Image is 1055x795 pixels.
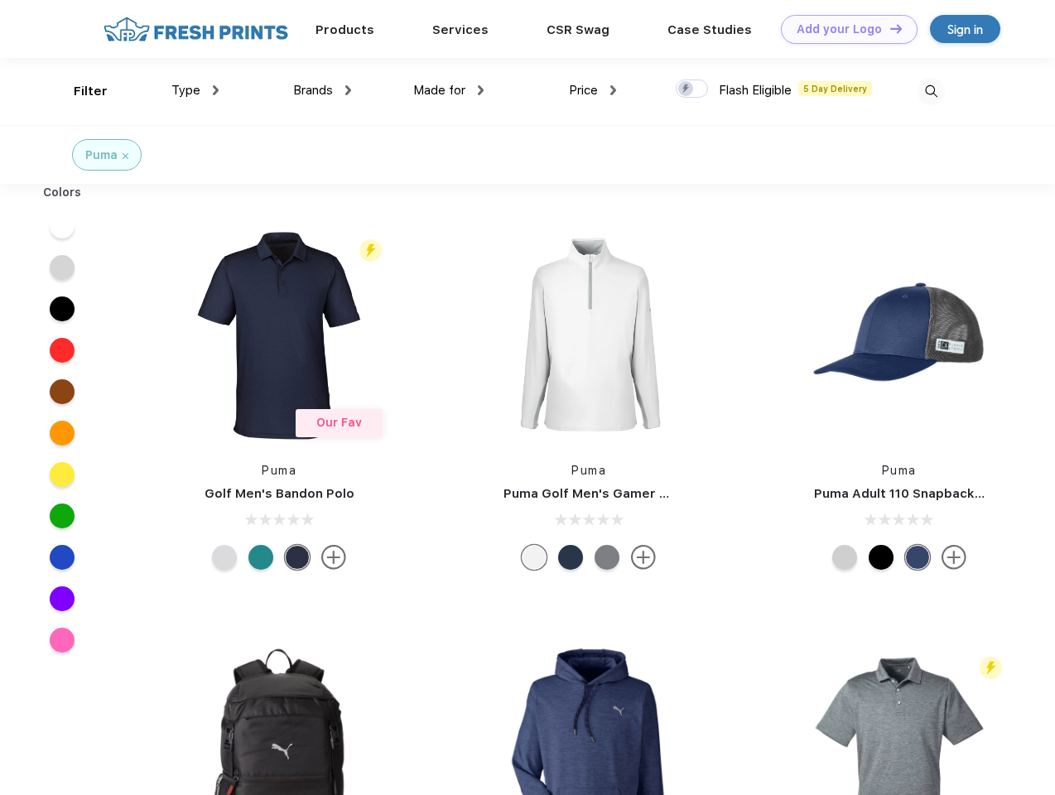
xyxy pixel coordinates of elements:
img: more.svg [321,545,346,570]
span: Price [569,83,598,98]
span: 5 Day Delivery [798,81,872,96]
div: Colors [31,184,94,201]
img: func=resize&h=266 [479,225,699,446]
img: filter_cancel.svg [123,153,128,159]
div: Quarry Brt Whit [832,545,857,570]
img: more.svg [942,545,966,570]
a: Products [316,22,374,37]
span: Brands [293,83,333,98]
div: Pma Blk Pma Blk [869,545,894,570]
img: dropdown.png [478,85,484,95]
span: Type [171,83,200,98]
div: Quiet Shade [595,545,619,570]
div: Puma [85,147,118,164]
div: Navy Blazer [285,545,310,570]
a: Puma [571,464,606,477]
div: Green Lagoon [248,545,273,570]
img: flash_active_toggle.svg [359,239,382,262]
div: Navy Blazer [558,545,583,570]
div: Peacoat with Qut Shd [905,545,930,570]
span: Flash Eligible [719,83,792,98]
img: desktop_search.svg [918,78,945,105]
a: Services [432,22,489,37]
div: Bright White [522,545,547,570]
img: dropdown.png [345,85,351,95]
a: Golf Men's Bandon Polo [205,486,354,501]
a: Sign in [930,15,1000,43]
a: Puma Golf Men's Gamer Golf Quarter-Zip [503,486,765,501]
img: fo%20logo%202.webp [99,15,293,44]
img: DT [890,24,902,33]
span: Made for [413,83,465,98]
a: CSR Swag [547,22,609,37]
img: flash_active_toggle.svg [980,657,1002,679]
div: Add your Logo [797,22,882,36]
img: func=resize&h=266 [169,225,389,446]
img: func=resize&h=266 [789,225,1009,446]
img: more.svg [631,545,656,570]
span: Our Fav [316,416,362,429]
div: High Rise [212,545,237,570]
a: Puma [882,464,917,477]
a: Puma [262,464,296,477]
div: Sign in [947,20,983,39]
img: dropdown.png [610,85,616,95]
img: dropdown.png [213,85,219,95]
div: Filter [74,82,108,101]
